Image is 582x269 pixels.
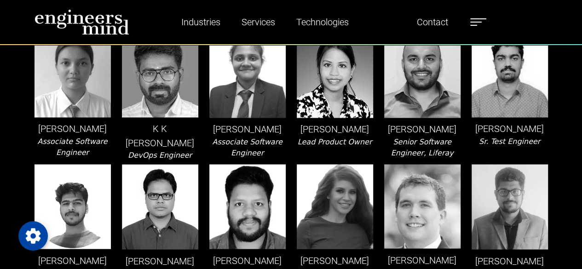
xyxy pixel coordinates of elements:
i: Senior Software Engineer, Liferay [391,137,453,157]
img: leader-img [122,164,198,249]
img: leader-img [297,33,373,118]
a: Contact [413,11,452,33]
a: Services [238,11,279,33]
img: leader-img [297,164,373,249]
img: leader-img [209,164,286,249]
p: [PERSON_NAME] [209,122,286,136]
p: [PERSON_NAME] [35,122,111,136]
p: [PERSON_NAME] [384,122,461,136]
p: [PERSON_NAME] [472,122,548,136]
p: [PERSON_NAME] [297,122,373,136]
a: Technologies [293,11,352,33]
img: leader-img [472,33,548,118]
i: Associate Software Engineer [212,137,282,157]
img: leader-img [35,33,111,118]
img: leader-img [384,33,461,118]
i: Lead Product Owner [298,137,372,146]
p: K K [PERSON_NAME] [122,122,198,149]
p: [PERSON_NAME] [209,253,286,267]
img: logo [35,9,129,35]
i: Sr. Test Engineer [479,137,540,145]
p: [PERSON_NAME] [35,253,111,267]
img: leader-img [472,164,548,249]
img: leader-img [122,33,198,117]
p: [PERSON_NAME] [297,253,373,267]
i: Associate Software Engineer [37,137,107,156]
img: leader-img [384,164,461,248]
img: leader-img [35,164,111,249]
i: DevOps Engineer [128,150,192,159]
p: [PERSON_NAME] [384,253,461,267]
img: leader-img [209,33,286,118]
a: Industries [178,11,224,33]
p: [PERSON_NAME] [472,254,548,268]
